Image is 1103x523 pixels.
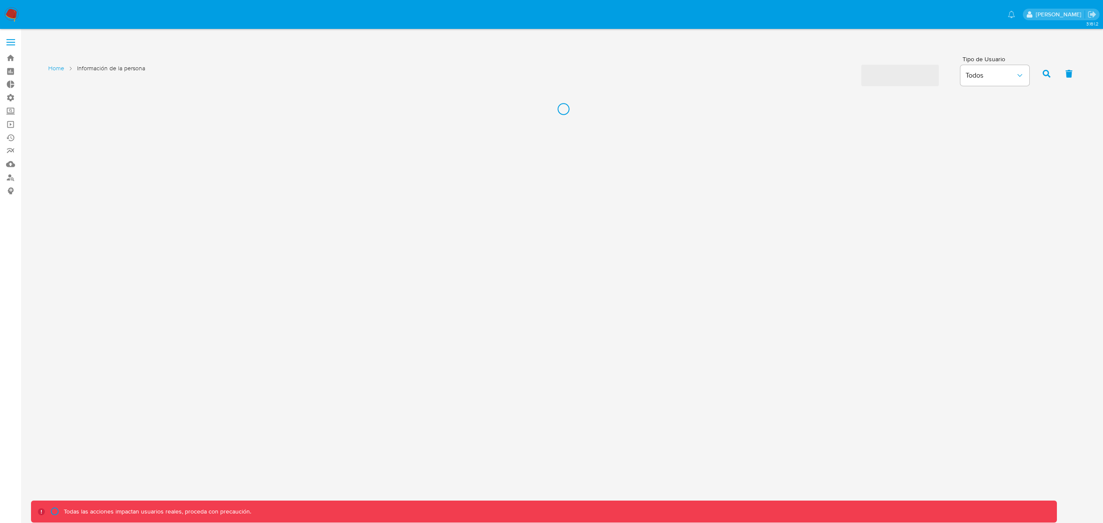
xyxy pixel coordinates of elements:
[48,61,145,85] nav: List of pages
[960,65,1029,86] button: Todos
[1087,10,1097,19] a: Salir
[77,64,145,72] span: Información de la persona
[861,65,939,86] span: ‌
[1008,11,1015,18] a: Notificaciones
[966,71,1016,80] span: Todos
[1036,10,1084,19] p: fernando.bolognino@mercadolibre.com
[963,56,1031,62] span: Tipo de Usuario
[62,507,251,516] p: Todas las acciones impactan usuarios reales, proceda con precaución.
[48,64,64,72] a: Home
